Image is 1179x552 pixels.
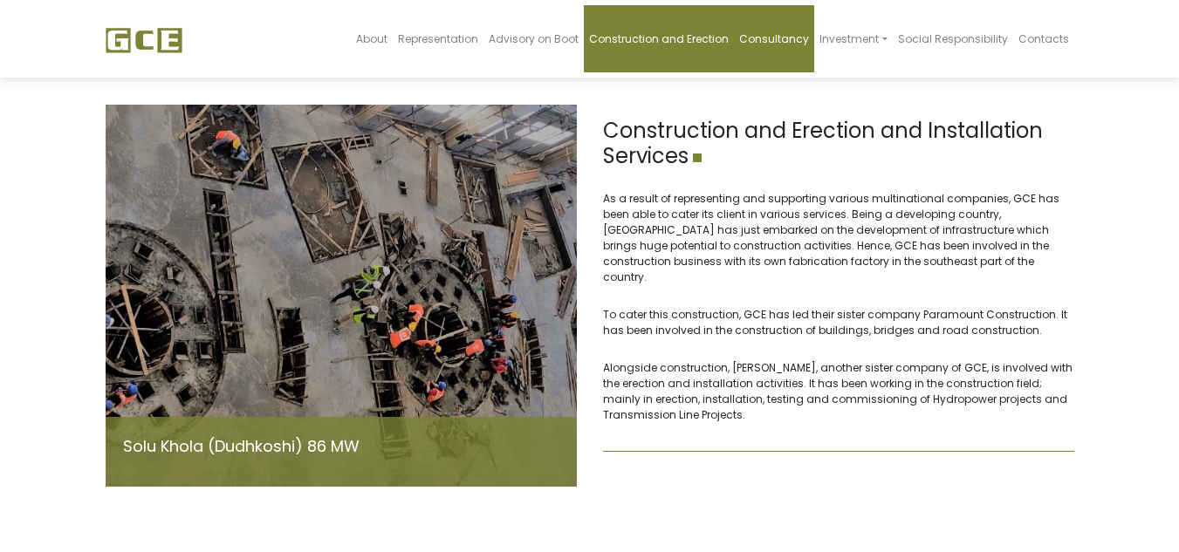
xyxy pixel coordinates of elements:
a: Solu Khola (Dudhkoshi) 86 MW [123,435,360,457]
a: Representation [393,5,483,72]
a: Contacts [1013,5,1074,72]
a: Social Responsibility [893,5,1013,72]
p: To cater this construction, GCE has led their sister company Paramount Construction. It has been ... [603,307,1074,338]
h1: Construction and Erection and Installation Services [603,119,1074,169]
p: As a result of representing and supporting various multinational companies, GCE has been able to ... [603,191,1074,285]
a: About [351,5,393,72]
img: GCE Group [106,27,182,53]
p: Alongside construction, [PERSON_NAME], another sister company of GCE, is involved with the erecti... [603,360,1074,423]
span: Consultancy [739,31,809,46]
a: Construction and Erection [584,5,734,72]
span: Investment [819,31,879,46]
span: Social Responsibility [898,31,1008,46]
span: Construction and Erection [589,31,729,46]
span: Contacts [1018,31,1069,46]
span: Advisory on Boot [489,31,579,46]
span: Representation [398,31,478,46]
a: Advisory on Boot [483,5,584,72]
span: About [356,31,387,46]
a: Investment [814,5,892,72]
a: Consultancy [734,5,814,72]
img: Solu-Dudhkoshi-Erection-1.jpeg [106,105,577,487]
